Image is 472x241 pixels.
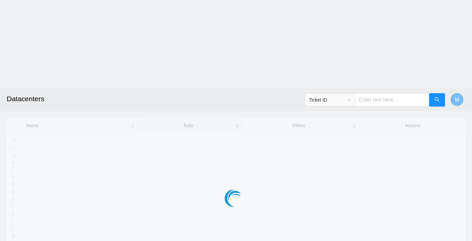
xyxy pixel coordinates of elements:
button: search [429,93,445,107]
h2: Datacenters [7,88,328,110]
span: Ticket ID [309,95,351,105]
span: search [434,97,440,103]
button: M [450,93,464,106]
input: Enter text here... [355,93,429,107]
span: M [455,96,459,104]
